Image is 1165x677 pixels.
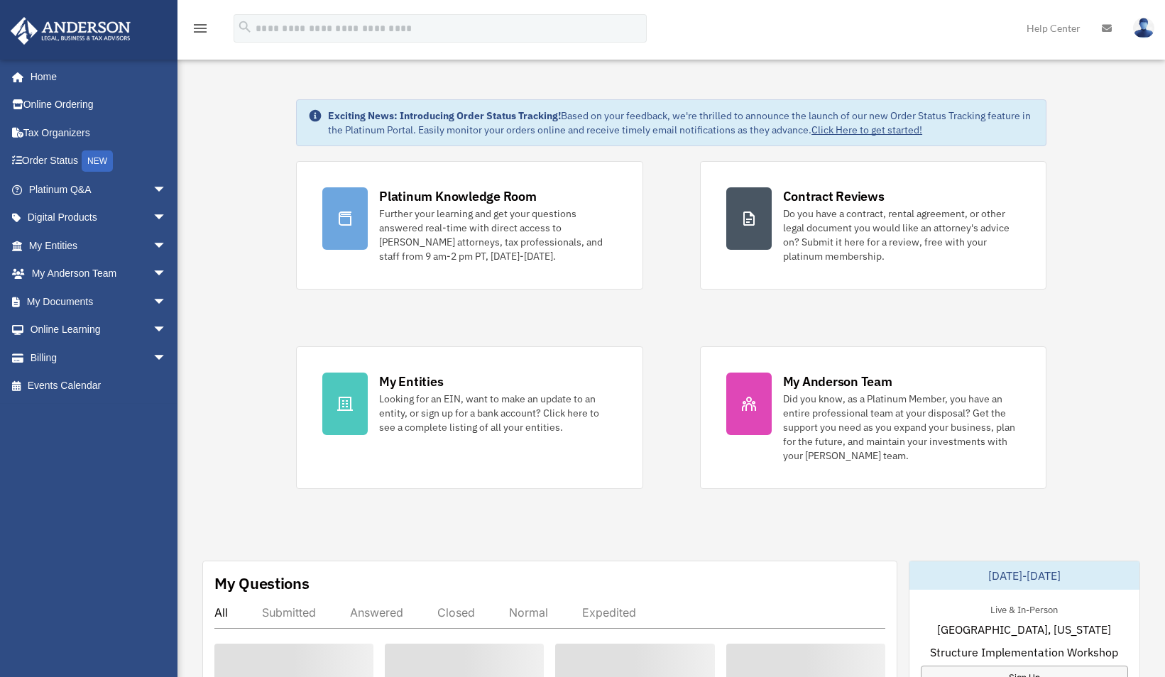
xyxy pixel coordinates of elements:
[1133,18,1154,38] img: User Pic
[82,150,113,172] div: NEW
[192,25,209,37] a: menu
[379,207,616,263] div: Further your learning and get your questions answered real-time with direct access to [PERSON_NAM...
[783,187,885,205] div: Contract Reviews
[10,260,188,288] a: My Anderson Teamarrow_drop_down
[700,161,1046,290] a: Contract Reviews Do you have a contract, rental agreement, or other legal document you would like...
[262,605,316,620] div: Submitted
[214,573,310,594] div: My Questions
[296,161,642,290] a: Platinum Knowledge Room Further your learning and get your questions answered real-time with dire...
[10,119,188,147] a: Tax Organizers
[296,346,642,489] a: My Entities Looking for an EIN, want to make an update to an entity, or sign up for a bank accoun...
[153,204,181,233] span: arrow_drop_down
[700,346,1046,489] a: My Anderson Team Did you know, as a Platinum Member, you have an entire professional team at your...
[10,287,188,316] a: My Documentsarrow_drop_down
[937,621,1111,638] span: [GEOGRAPHIC_DATA], [US_STATE]
[379,392,616,434] div: Looking for an EIN, want to make an update to an entity, or sign up for a bank account? Click her...
[10,316,188,344] a: Online Learningarrow_drop_down
[437,605,475,620] div: Closed
[10,343,188,372] a: Billingarrow_drop_down
[6,17,135,45] img: Anderson Advisors Platinum Portal
[811,123,922,136] a: Click Here to get started!
[153,316,181,345] span: arrow_drop_down
[153,260,181,289] span: arrow_drop_down
[237,19,253,35] i: search
[783,207,1020,263] div: Do you have a contract, rental agreement, or other legal document you would like an attorney's ad...
[350,605,403,620] div: Answered
[979,601,1069,616] div: Live & In-Person
[783,392,1020,463] div: Did you know, as a Platinum Member, you have an entire professional team at your disposal? Get th...
[930,644,1118,661] span: Structure Implementation Workshop
[909,561,1139,590] div: [DATE]-[DATE]
[214,605,228,620] div: All
[10,175,188,204] a: Platinum Q&Aarrow_drop_down
[10,372,188,400] a: Events Calendar
[10,204,188,232] a: Digital Productsarrow_drop_down
[10,231,188,260] a: My Entitiesarrow_drop_down
[328,109,1034,137] div: Based on your feedback, we're thrilled to announce the launch of our new Order Status Tracking fe...
[10,147,188,176] a: Order StatusNEW
[10,62,181,91] a: Home
[153,231,181,260] span: arrow_drop_down
[153,343,181,373] span: arrow_drop_down
[582,605,636,620] div: Expedited
[379,187,537,205] div: Platinum Knowledge Room
[153,287,181,317] span: arrow_drop_down
[10,91,188,119] a: Online Ordering
[783,373,892,390] div: My Anderson Team
[153,175,181,204] span: arrow_drop_down
[328,109,561,122] strong: Exciting News: Introducing Order Status Tracking!
[379,373,443,390] div: My Entities
[192,20,209,37] i: menu
[509,605,548,620] div: Normal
